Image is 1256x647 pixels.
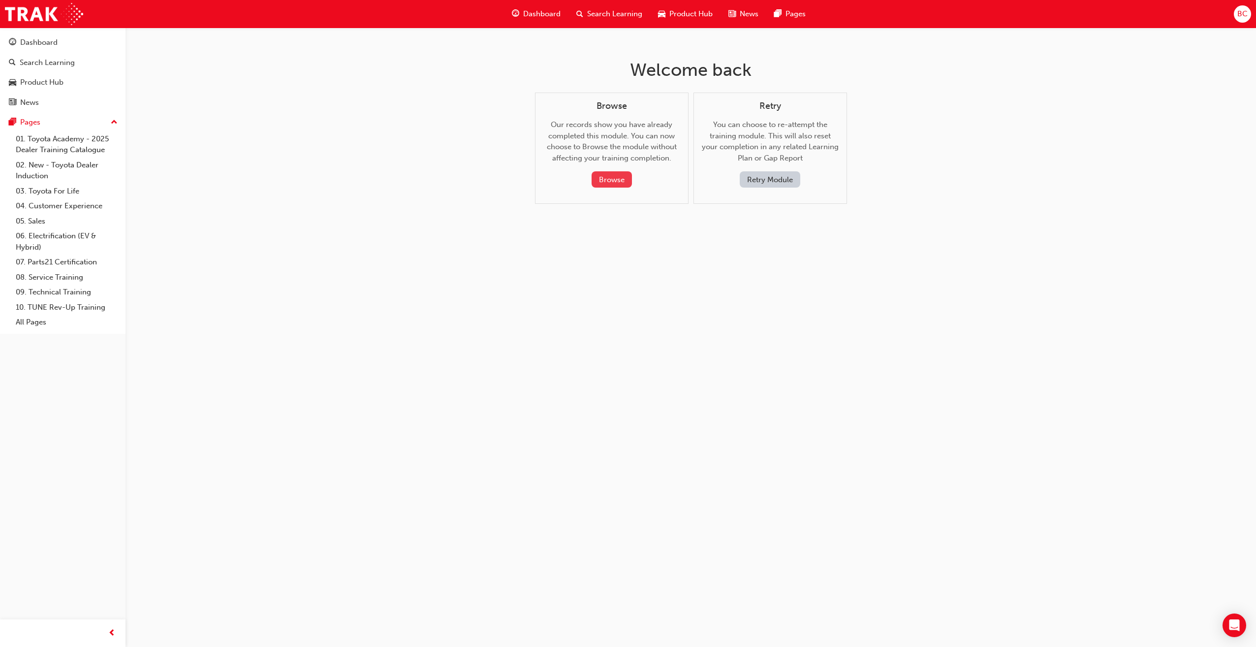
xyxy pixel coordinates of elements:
[4,54,122,72] a: Search Learning
[4,113,122,131] button: Pages
[543,101,680,188] div: Our records show you have already completed this module. You can now choose to Browse the module ...
[4,33,122,52] a: Dashboard
[568,4,650,24] a: search-iconSearch Learning
[740,8,758,20] span: News
[766,4,814,24] a: pages-iconPages
[587,8,642,20] span: Search Learning
[512,8,519,20] span: guage-icon
[576,8,583,20] span: search-icon
[785,8,806,20] span: Pages
[4,32,122,113] button: DashboardSearch LearningProduct HubNews
[592,171,632,188] button: Browse
[12,228,122,255] a: 06. Electrification (EV & Hybrid)
[20,97,39,108] div: News
[9,78,16,87] span: car-icon
[774,8,782,20] span: pages-icon
[12,285,122,300] a: 09. Technical Training
[728,8,736,20] span: news-icon
[20,57,75,68] div: Search Learning
[20,117,40,128] div: Pages
[9,38,16,47] span: guage-icon
[20,77,63,88] div: Product Hub
[702,101,839,188] div: You can choose to re-attempt the training module. This will also reset your completion in any rel...
[721,4,766,24] a: news-iconNews
[12,198,122,214] a: 04. Customer Experience
[1234,5,1251,23] button: BC
[12,300,122,315] a: 10. TUNE Rev-Up Training
[9,118,16,127] span: pages-icon
[669,8,713,20] span: Product Hub
[111,116,118,129] span: up-icon
[1237,8,1248,20] span: BC
[12,214,122,229] a: 05. Sales
[523,8,561,20] span: Dashboard
[4,73,122,92] a: Product Hub
[12,315,122,330] a: All Pages
[20,37,58,48] div: Dashboard
[12,158,122,184] a: 02. New - Toyota Dealer Induction
[740,171,800,188] button: Retry Module
[4,94,122,112] a: News
[108,627,116,640] span: prev-icon
[9,59,16,67] span: search-icon
[12,270,122,285] a: 08. Service Training
[504,4,568,24] a: guage-iconDashboard
[12,131,122,158] a: 01. Toyota Academy - 2025 Dealer Training Catalogue
[5,3,83,25] img: Trak
[543,101,680,112] h4: Browse
[702,101,839,112] h4: Retry
[12,255,122,270] a: 07. Parts21 Certification
[650,4,721,24] a: car-iconProduct Hub
[658,8,665,20] span: car-icon
[535,59,847,81] h1: Welcome back
[12,184,122,199] a: 03. Toyota For Life
[1223,614,1246,637] div: Open Intercom Messenger
[9,98,16,107] span: news-icon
